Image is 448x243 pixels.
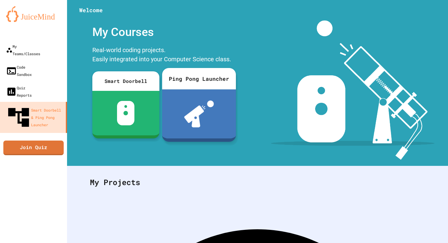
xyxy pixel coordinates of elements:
[92,71,159,91] div: Smart Doorbell
[89,20,236,44] div: My Courses
[84,170,431,194] div: My Projects
[3,141,64,155] a: Join Quiz
[6,105,63,130] div: Smart Doorbell & Ping Pong Launcher
[6,63,32,78] div: Code Sandbox
[271,20,434,160] img: banner-image-my-projects.png
[184,101,214,127] img: ppl-with-ball.png
[162,68,236,89] div: Ping Pong Launcher
[6,84,32,99] div: Quiz Reports
[117,101,134,125] img: sdb-white.svg
[6,6,61,22] img: logo-orange.svg
[89,44,236,67] div: Real-world coding projects. Easily integrated into your Computer Science class.
[6,43,40,57] div: My Teams/Classes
